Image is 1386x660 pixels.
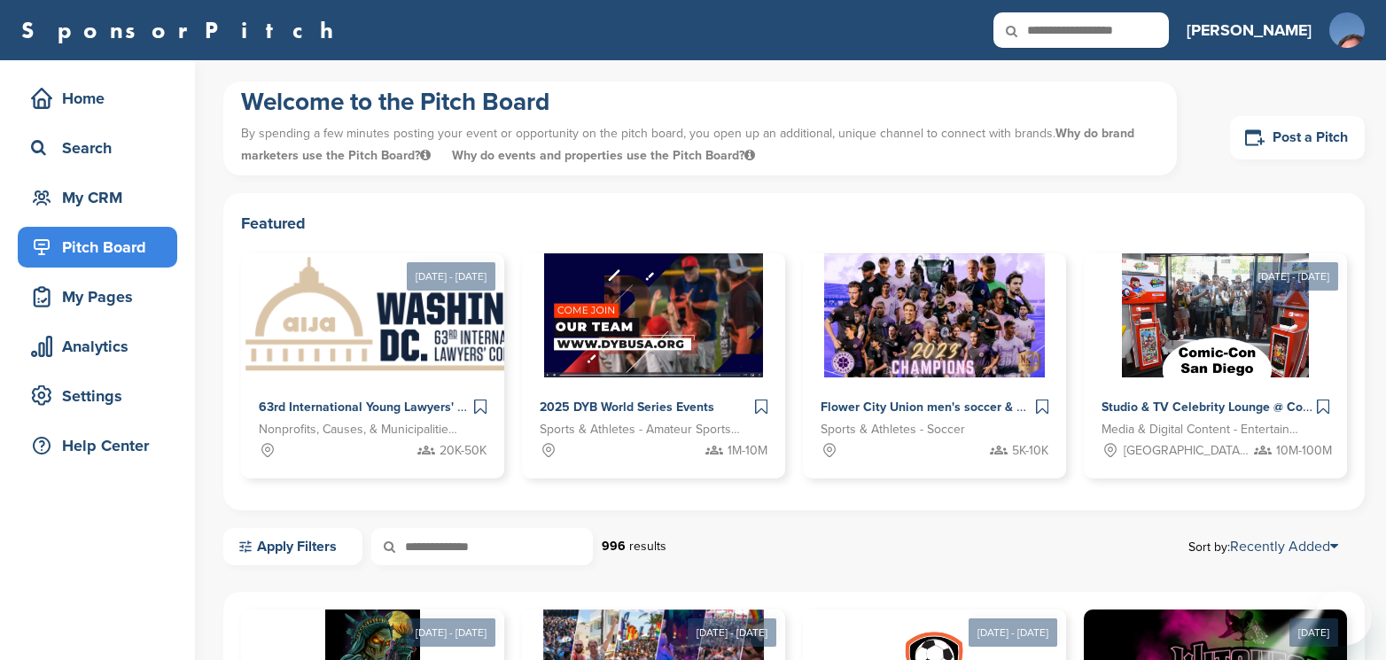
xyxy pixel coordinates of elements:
div: [DATE] - [DATE] [688,618,776,647]
div: My CRM [27,182,177,214]
span: results [629,539,666,554]
a: [DATE] - [DATE] Sponsorpitch & Studio & TV Celebrity Lounge @ Comic-Con [GEOGRAPHIC_DATA]. Over 3... [1084,225,1347,478]
div: Analytics [27,330,177,362]
a: Post a Pitch [1230,116,1365,159]
h1: Welcome to the Pitch Board [241,86,1159,118]
div: [DATE] - [DATE] [1250,262,1338,291]
h3: [PERSON_NAME] [1187,18,1312,43]
a: [DATE] - [DATE] Sponsorpitch & 63rd International Young Lawyers' Congress Nonprofits, Causes, & M... [241,225,504,478]
span: 2025 DYB World Series Events [540,400,714,415]
div: Help Center [27,430,177,462]
a: Apply Filters [223,528,362,565]
span: 20K-50K [440,441,487,461]
span: 10M-100M [1276,441,1332,461]
a: My CRM [18,177,177,218]
a: Recently Added [1230,538,1338,555]
span: Sports & Athletes - Soccer [821,420,965,439]
a: SponsorPitch [21,19,345,42]
a: Sponsorpitch & 2025 DYB World Series Events Sports & Athletes - Amateur Sports Leagues 1M-10M [522,253,785,478]
iframe: Button to launch messaging window [1315,589,1372,646]
span: [GEOGRAPHIC_DATA], [GEOGRAPHIC_DATA] [1124,441,1250,461]
a: Analytics [18,326,177,367]
p: By spending a few minutes posting your event or opportunity on the pitch board, you open up an ad... [241,118,1159,171]
a: [PERSON_NAME] [1187,11,1312,50]
div: [DATE] - [DATE] [407,262,495,291]
span: 1M-10M [728,441,767,461]
div: [DATE] - [DATE] [969,618,1057,647]
div: My Pages [27,281,177,313]
span: Flower City Union men's soccer & Flower City 1872 women's soccer [821,400,1207,415]
div: [DATE] - [DATE] [407,618,495,647]
a: Home [18,78,177,119]
span: Why do events and properties use the Pitch Board? [452,148,755,163]
div: Home [27,82,177,114]
img: Sponsorpitch & [544,253,763,377]
a: Sponsorpitch & Flower City Union men's soccer & Flower City 1872 women's soccer Sports & Athletes... [803,253,1066,478]
div: Pitch Board [27,231,177,263]
strong: 996 [602,539,626,554]
div: Search [27,132,177,164]
span: 5K-10K [1012,441,1048,461]
span: Nonprofits, Causes, & Municipalities - Professional Development [259,420,460,439]
span: 63rd International Young Lawyers' Congress [259,400,511,415]
span: Sort by: [1188,540,1338,554]
img: Sponsorpitch & [1122,253,1308,377]
img: Sponsorpitch & [241,253,593,377]
span: Media & Digital Content - Entertainment [1102,420,1303,439]
div: [DATE] [1289,618,1338,647]
span: Sports & Athletes - Amateur Sports Leagues [540,420,741,439]
a: My Pages [18,276,177,317]
a: Help Center [18,425,177,466]
h2: Featured [241,211,1347,236]
a: Settings [18,376,177,416]
a: Search [18,128,177,168]
a: Pitch Board [18,227,177,268]
img: Sponsorpitch & [824,253,1045,377]
div: Settings [27,380,177,412]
